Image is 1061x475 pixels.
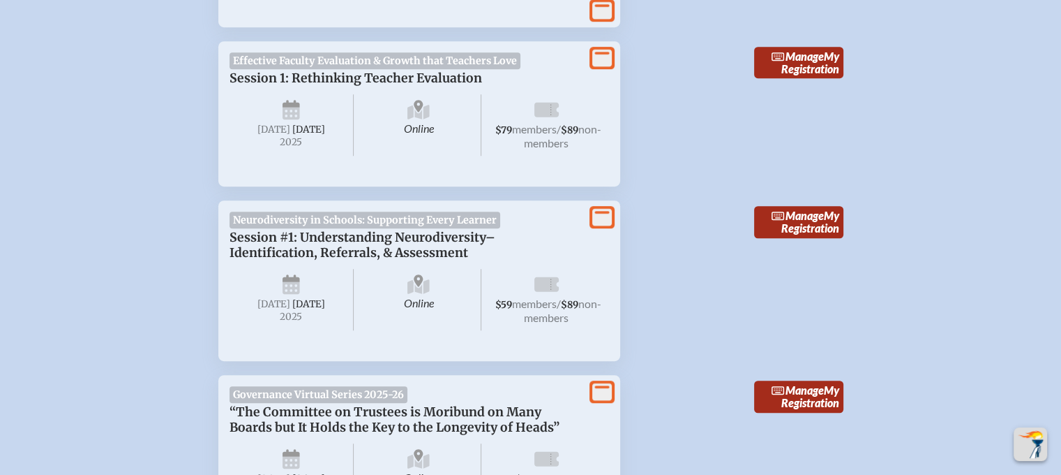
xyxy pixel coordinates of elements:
span: [DATE] [292,298,325,310]
span: members [512,122,557,136]
span: Manage [772,50,824,63]
p: “The Committee on Trustees is Moribund on Many Boards but It Holds the Key to the Longevity of He... [229,404,581,435]
p: Session 1: Rethinking Teacher Evaluation [229,71,581,86]
a: ManageMy Registration [754,381,843,413]
span: [DATE] [292,124,325,136]
span: / [557,297,561,310]
span: Governance Virtual Series 2025-26 [229,386,408,403]
span: Online [356,94,481,156]
a: ManageMy Registration [754,47,843,79]
span: members [512,297,557,310]
span: / [557,122,561,136]
span: [DATE] [257,124,290,136]
span: 2025 [241,137,343,147]
button: Scroll Top [1014,427,1047,461]
span: non-members [524,122,601,149]
span: [DATE] [257,298,290,310]
span: Manage [772,209,824,222]
span: Effective Faculty Evaluation & Growth that Teachers Love [229,52,521,69]
span: $89 [561,299,578,311]
span: Online [356,269,481,330]
a: ManageMy Registration [754,206,843,238]
p: Session #1: Understanding Neurodiversity–Identification, Referrals, & Assessment [229,230,581,261]
span: 2025 [241,312,343,322]
span: $59 [495,299,512,311]
img: To the top [1016,430,1044,458]
span: $89 [561,124,578,136]
span: Manage [772,383,824,397]
span: $79 [495,124,512,136]
span: Neurodiversity in Schools: Supporting Every Learner [229,212,501,228]
span: non-members [524,297,601,324]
